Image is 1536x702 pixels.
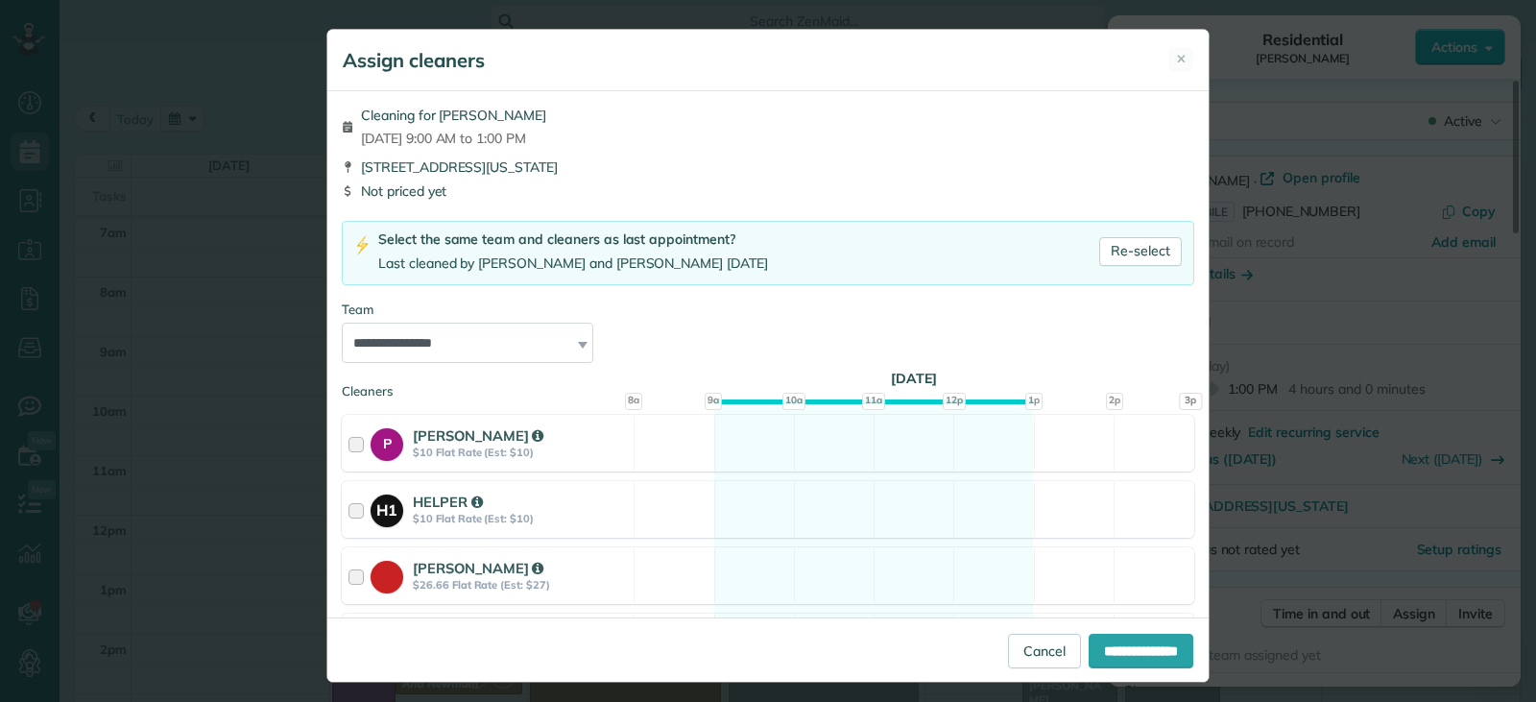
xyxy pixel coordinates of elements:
strong: [PERSON_NAME] [413,426,543,445]
strong: $10 Flat Rate (Est: $10) [413,446,628,459]
span: Cleaning for [PERSON_NAME] [361,106,546,125]
a: Re-select [1099,237,1182,266]
strong: HELPER [413,493,483,511]
div: Team [342,301,1194,319]
div: Cleaners [342,382,1194,388]
img: lightning-bolt-icon-94e5364df696ac2de96d3a42b8a9ff6ba979493684c50e6bbbcda72601fa0d29.png [354,235,371,255]
div: Not priced yet [342,182,1194,201]
span: [DATE] 9:00 AM to 1:00 PM [361,129,546,148]
strong: $26.66 Flat Rate (Est: $27) [413,578,628,592]
span: ✕ [1176,50,1187,68]
div: Last cleaned by [PERSON_NAME] and [PERSON_NAME] [DATE] [378,254,768,274]
strong: P [371,428,403,454]
strong: [PERSON_NAME] [413,559,543,577]
strong: $10 Flat Rate (Est: $10) [413,512,628,525]
a: Cancel [1008,634,1081,668]
div: Select the same team and cleaners as last appointment? [378,230,768,250]
h5: Assign cleaners [343,47,485,74]
strong: H1 [371,495,403,521]
div: [STREET_ADDRESS][US_STATE] [342,157,1194,177]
